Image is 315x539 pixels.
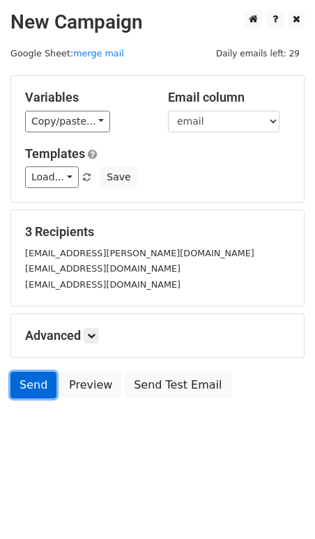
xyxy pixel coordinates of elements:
button: Save [100,166,137,188]
a: Copy/paste... [25,111,110,132]
small: [EMAIL_ADDRESS][DOMAIN_NAME] [25,279,180,290]
h5: Variables [25,90,147,105]
small: Google Sheet: [10,48,124,58]
a: Load... [25,166,79,188]
h5: Advanced [25,328,290,343]
a: Daily emails left: 29 [211,48,305,58]
a: Templates [25,146,85,161]
a: merge mail [73,48,124,58]
iframe: Chat Widget [245,472,315,539]
small: [EMAIL_ADDRESS][DOMAIN_NAME] [25,263,180,274]
a: Send [10,372,56,398]
h2: New Campaign [10,10,305,34]
a: Preview [60,372,121,398]
a: Send Test Email [125,372,231,398]
h5: Email column [168,90,290,105]
h5: 3 Recipients [25,224,290,240]
small: [EMAIL_ADDRESS][PERSON_NAME][DOMAIN_NAME] [25,248,254,258]
span: Daily emails left: 29 [211,46,305,61]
